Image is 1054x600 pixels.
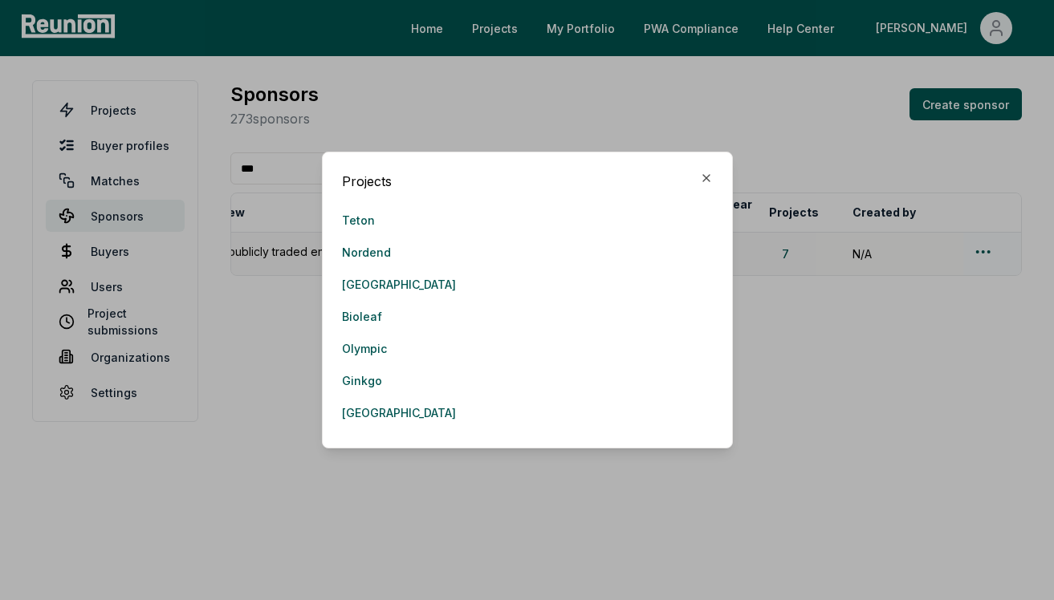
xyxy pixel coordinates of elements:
a: Bioleaf [342,300,382,332]
a: Teton [342,204,375,236]
div: Projects [342,172,713,191]
a: [GEOGRAPHIC_DATA] [342,396,456,428]
a: [GEOGRAPHIC_DATA] [342,268,456,300]
a: Nordend [342,236,391,268]
a: Olympic [342,332,387,364]
a: Ginkgo [342,364,382,396]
